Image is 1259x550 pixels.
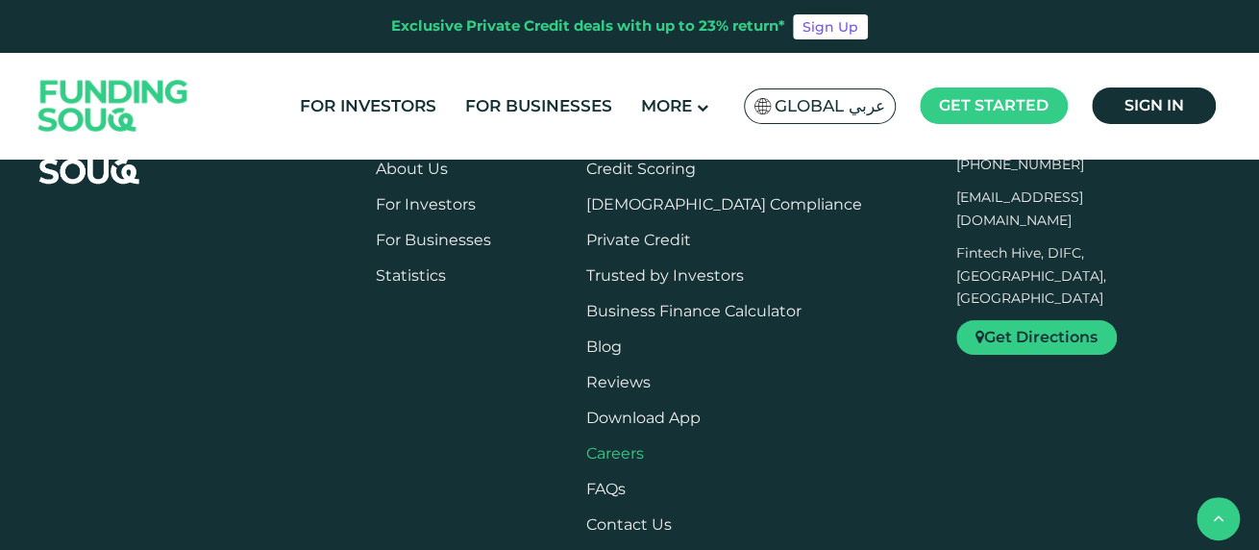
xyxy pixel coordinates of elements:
[586,160,696,178] a: Credit Scoring
[391,15,785,37] div: Exclusive Private Credit deals with up to 23% return*
[586,266,744,285] a: Trusted by Investors
[754,98,772,114] img: SA Flag
[956,320,1117,355] a: Get Directions
[376,195,476,213] a: For Investors
[1197,497,1240,540] button: back
[586,444,644,462] span: Careers
[460,90,617,122] a: For Businesses
[775,95,885,117] span: Global عربي
[586,515,672,534] a: Contact Us
[1092,87,1216,124] a: Sign in
[956,242,1185,311] p: Fintech Hive, DIFC, [GEOGRAPHIC_DATA], [GEOGRAPHIC_DATA]
[586,480,626,498] a: FAQs
[586,231,691,249] a: Private Credit
[19,58,208,155] img: Logo
[956,156,1084,173] a: [PHONE_NUMBER]
[956,188,1083,229] a: [EMAIL_ADDRESS][DOMAIN_NAME]
[586,302,802,320] a: Business Finance Calculator
[295,90,441,122] a: For Investors
[586,337,622,356] a: Blog
[586,195,862,213] a: [DEMOGRAPHIC_DATA] Compliance
[793,14,868,39] a: Sign Up
[586,373,651,391] a: Reviews
[1124,96,1184,114] span: Sign in
[376,266,446,285] a: Statistics
[376,160,448,178] a: About Us
[376,231,491,249] a: For Businesses
[641,96,692,115] span: More
[939,96,1049,114] span: Get started
[586,409,701,427] a: Download App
